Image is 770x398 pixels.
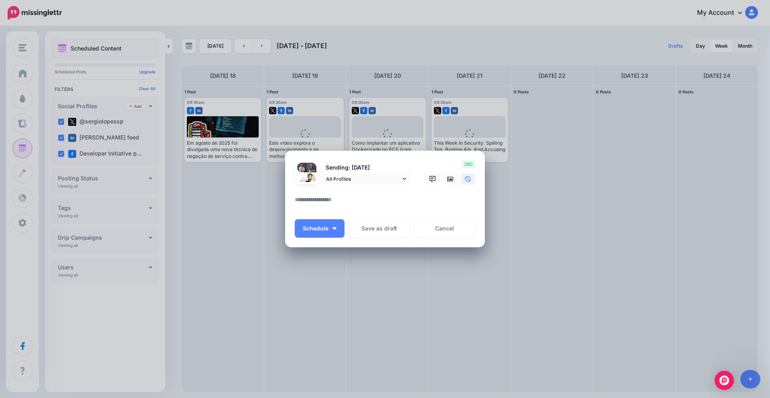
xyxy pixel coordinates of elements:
button: Schedule [295,219,344,238]
span: 280 [462,160,475,168]
div: Open Intercom Messenger [715,371,734,390]
span: All Profiles [326,175,401,183]
span: Schedule [303,226,328,231]
a: All Profiles [322,173,410,185]
a: Cancel [414,219,475,238]
img: arrow-down-white.png [332,227,336,230]
img: 1745356928895-67863.png [297,163,307,172]
img: 404938064_7577128425634114_8114752557348925942_n-bsa142071.jpg [307,163,316,172]
p: Sending: [DATE] [322,163,410,172]
button: Save as draft [349,219,410,238]
img: QppGEvPG-82148.jpg [297,172,316,192]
